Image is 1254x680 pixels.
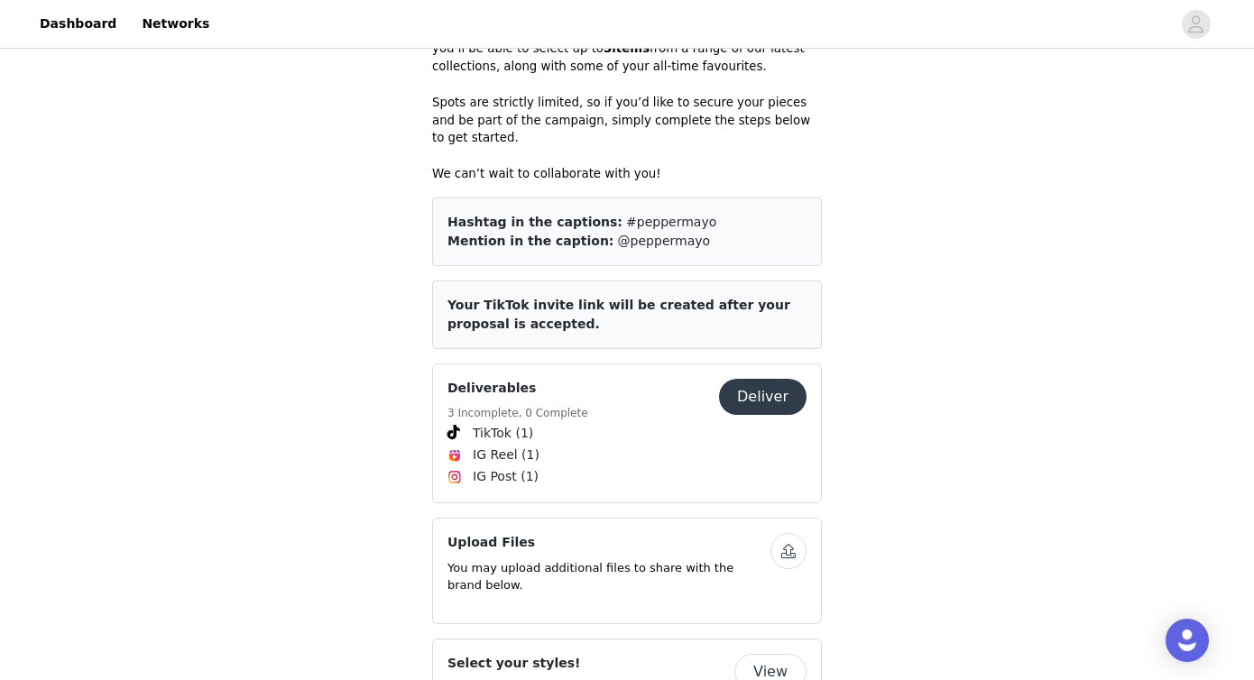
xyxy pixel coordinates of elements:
[131,4,220,44] a: Networks
[473,446,539,464] span: IG Reel (1)
[432,96,810,145] span: Spots are strictly limited, so if you’d like to secure your pieces and be part of the campaign, s...
[447,654,580,673] h4: Select your styles!
[432,363,822,503] div: Deliverables
[1166,619,1209,662] div: Open Intercom Messenger
[447,533,770,552] h4: Upload Files
[1187,10,1204,39] div: avatar
[626,215,716,229] span: #peppermayo
[447,559,770,594] p: You may upload additional files to share with the brand below.
[447,405,588,421] h5: 3 Incomplete, 0 Complete
[473,424,533,443] span: TikTok (1)
[618,234,710,248] span: @peppermayo
[719,379,807,415] button: Deliver
[447,470,462,484] img: Instagram Icon
[447,234,613,248] span: Mention in the caption:
[447,448,462,463] img: Instagram Reels Icon
[432,167,661,180] span: We can’t wait to collaborate with you!
[447,215,622,229] span: Hashtag in the captions:
[473,467,539,486] span: IG Post (1)
[29,4,127,44] a: Dashboard
[447,298,790,331] span: Your TikTok invite link will be created after your proposal is accepted.
[447,379,588,398] h4: Deliverables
